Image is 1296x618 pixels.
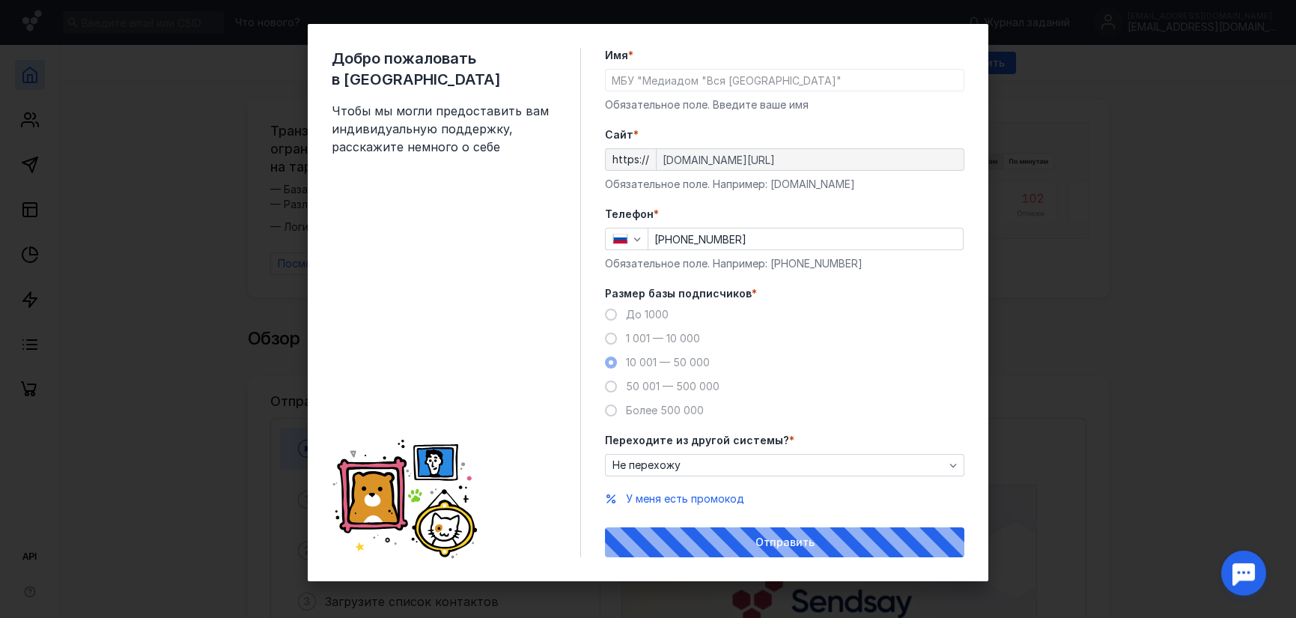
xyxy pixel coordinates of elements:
[605,97,964,112] div: Обязательное поле. Введите ваше имя
[605,127,633,142] span: Cайт
[605,256,964,271] div: Обязательное поле. Например: [PHONE_NUMBER]
[332,48,556,90] span: Добро пожаловать в [GEOGRAPHIC_DATA]
[605,433,789,448] span: Переходите из другой системы?
[605,177,964,192] div: Обязательное поле. Например: [DOMAIN_NAME]
[605,454,964,476] button: Не перехожу
[626,492,744,505] span: У меня есть промокод
[626,491,744,506] button: У меня есть промокод
[605,48,628,63] span: Имя
[605,207,654,222] span: Телефон
[332,102,556,156] span: Чтобы мы могли предоставить вам индивидуальную поддержку, расскажите немного о себе
[612,459,681,472] span: Не перехожу
[605,286,752,301] span: Размер базы подписчиков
